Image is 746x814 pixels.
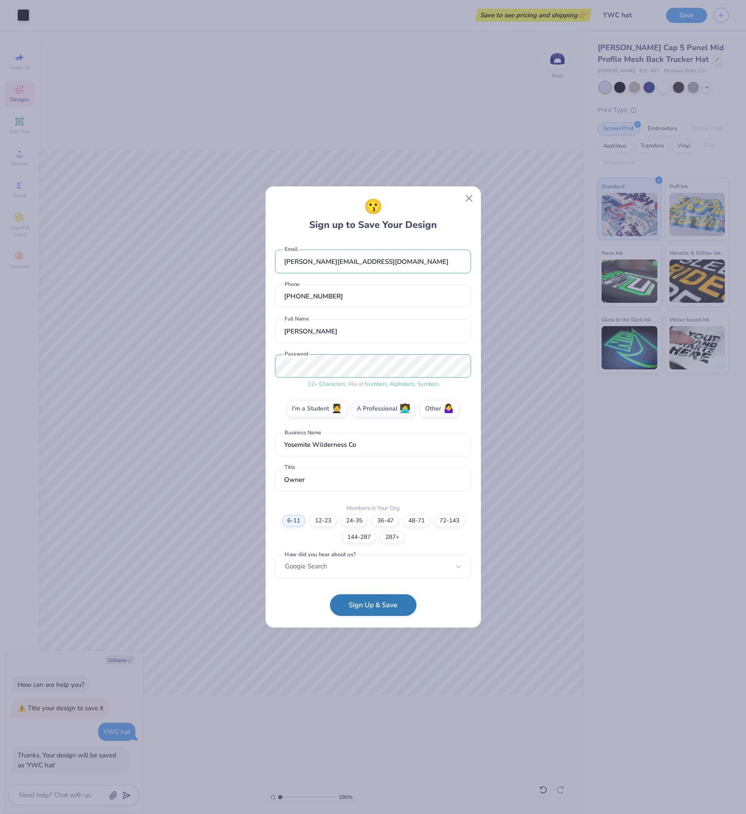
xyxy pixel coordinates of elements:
label: 24-35 [341,515,368,527]
span: 😗 [364,196,382,218]
button: Close [461,190,477,207]
label: A Professional [352,400,416,417]
label: 36-47 [372,515,399,527]
span: Alphabets [390,380,415,388]
span: 🧑‍🎓 [331,404,342,414]
label: 12-23 [310,515,336,527]
div: , Mix of , , [275,380,471,389]
label: Other [420,400,459,417]
label: 144-287 [342,531,376,543]
label: 287+ [380,531,404,543]
span: 👩‍💻 [400,404,410,414]
span: 🤷‍♀️ [443,404,454,414]
button: Sign Up & Save [330,594,416,616]
label: How did you hear about us? [283,551,357,559]
label: 72-143 [434,515,464,527]
span: Numbers [365,380,387,388]
label: I'm a Student [287,400,347,417]
span: 12 + Characters [307,380,346,388]
label: 48-71 [403,515,430,527]
label: Members in Your Org [346,504,400,513]
div: Sign up to Save Your Design [309,196,437,232]
label: 6-11 [282,515,305,527]
span: Symbols [417,380,439,388]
